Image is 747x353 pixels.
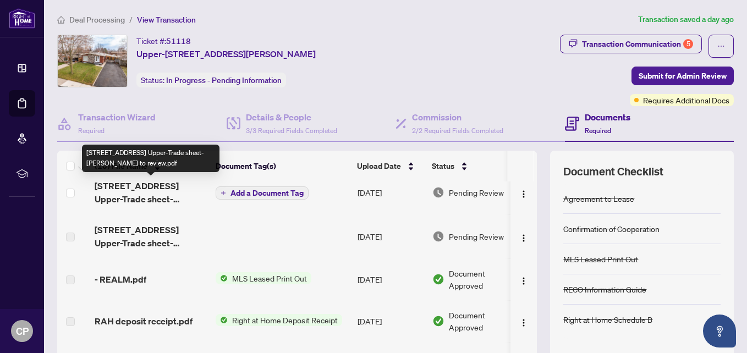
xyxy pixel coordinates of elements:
[449,186,504,198] span: Pending Review
[95,273,146,286] span: - REALM.pdf
[639,67,727,85] span: Submit for Admin Review
[95,223,207,250] span: [STREET_ADDRESS] Upper-Trade sheet-[PERSON_NAME] to review.pdf
[563,253,638,265] div: MLS Leased Print Out
[82,145,219,172] div: [STREET_ADDRESS] Upper-Trade sheet-[PERSON_NAME] to review.pdf
[136,35,191,47] div: Ticket #:
[449,230,504,242] span: Pending Review
[166,36,191,46] span: 51118
[95,179,207,206] span: [STREET_ADDRESS] Upper-Trade sheet-[PERSON_NAME] to review.pdf
[16,323,29,339] span: CP
[353,258,428,300] td: [DATE]
[246,111,337,124] h4: Details & People
[78,126,105,135] span: Required
[519,190,528,198] img: Logo
[515,228,532,245] button: Logo
[353,151,427,181] th: Upload Date
[136,73,286,87] div: Status:
[412,111,503,124] h4: Commission
[58,35,127,87] img: IMG-40757243_1.jpg
[515,271,532,288] button: Logo
[432,273,444,285] img: Document Status
[137,15,196,25] span: View Transaction
[412,126,503,135] span: 2/2 Required Fields Completed
[643,94,729,106] span: Requires Additional Docs
[449,309,517,333] span: Document Approved
[427,151,521,181] th: Status
[78,111,156,124] h4: Transaction Wizard
[683,39,693,49] div: 5
[432,230,444,242] img: Document Status
[519,277,528,285] img: Logo
[216,186,309,200] button: Add a Document Tag
[563,192,634,205] div: Agreement to Lease
[560,35,702,53] button: Transaction Communication5
[563,313,652,326] div: Right at Home Schedule B
[519,234,528,242] img: Logo
[563,283,646,295] div: RECO Information Guide
[519,318,528,327] img: Logo
[353,170,428,214] td: [DATE]
[563,223,660,235] div: Confirmation of Cooperation
[129,13,133,26] li: /
[432,160,454,172] span: Status
[357,160,401,172] span: Upload Date
[221,190,226,196] span: plus
[69,15,125,25] span: Deal Processing
[585,126,611,135] span: Required
[216,314,342,326] button: Status IconRight at Home Deposit Receipt
[432,186,444,198] img: Document Status
[95,315,193,328] span: RAH deposit receipt.pdf
[9,8,35,29] img: logo
[515,184,532,201] button: Logo
[631,67,734,85] button: Submit for Admin Review
[703,315,736,348] button: Open asap
[585,111,630,124] h4: Documents
[563,164,663,179] span: Document Checklist
[228,272,311,284] span: MLS Leased Print Out
[166,75,282,85] span: In Progress - Pending Information
[432,315,444,327] img: Document Status
[717,42,725,50] span: ellipsis
[353,214,428,258] td: [DATE]
[638,13,734,26] article: Transaction saved a day ago
[216,272,311,284] button: Status IconMLS Leased Print Out
[216,314,228,326] img: Status Icon
[246,126,337,135] span: 3/3 Required Fields Completed
[136,47,316,60] span: Upper-[STREET_ADDRESS][PERSON_NAME]
[353,300,428,342] td: [DATE]
[228,314,342,326] span: Right at Home Deposit Receipt
[57,16,65,24] span: home
[449,267,517,291] span: Document Approved
[211,151,353,181] th: Document Tag(s)
[515,312,532,330] button: Logo
[216,272,228,284] img: Status Icon
[582,35,693,53] div: Transaction Communication
[230,189,304,197] span: Add a Document Tag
